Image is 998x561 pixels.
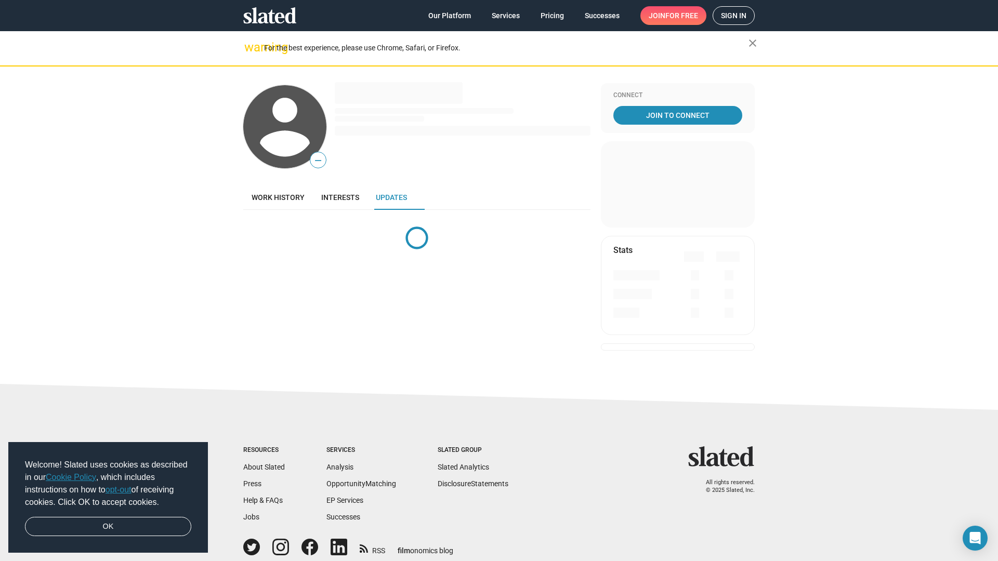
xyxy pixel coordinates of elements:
[8,442,208,553] div: cookieconsent
[243,463,285,471] a: About Slated
[243,513,259,521] a: Jobs
[243,185,313,210] a: Work history
[613,106,742,125] a: Join To Connect
[326,513,360,521] a: Successes
[649,6,698,25] span: Join
[326,496,363,504] a: EP Services
[483,6,528,25] a: Services
[243,446,285,455] div: Resources
[665,6,698,25] span: for free
[106,485,132,494] a: opt-out
[713,6,755,25] a: Sign in
[613,245,633,256] mat-card-title: Stats
[541,6,564,25] span: Pricing
[243,479,261,488] a: Press
[492,6,520,25] span: Services
[244,41,257,54] mat-icon: warning
[376,193,407,202] span: Updates
[585,6,620,25] span: Successes
[398,538,453,556] a: filmonomics blog
[25,459,191,509] span: Welcome! Slated uses cookies as described in our , which includes instructions on how to of recei...
[264,41,748,55] div: For the best experience, please use Chrome, Safari, or Firefox.
[438,463,489,471] a: Slated Analytics
[326,479,396,488] a: OpportunityMatching
[326,446,396,455] div: Services
[428,6,471,25] span: Our Platform
[438,446,508,455] div: Slated Group
[963,526,988,551] div: Open Intercom Messenger
[46,473,96,482] a: Cookie Policy
[252,193,305,202] span: Work history
[398,546,410,555] span: film
[360,540,385,556] a: RSS
[746,37,759,49] mat-icon: close
[721,7,746,24] span: Sign in
[243,496,283,504] a: Help & FAQs
[326,463,353,471] a: Analysis
[613,91,742,100] div: Connect
[25,517,191,537] a: dismiss cookie message
[367,185,415,210] a: Updates
[313,185,367,210] a: Interests
[576,6,628,25] a: Successes
[438,479,508,488] a: DisclosureStatements
[532,6,572,25] a: Pricing
[321,193,359,202] span: Interests
[420,6,479,25] a: Our Platform
[310,154,326,167] span: —
[640,6,706,25] a: Joinfor free
[615,106,740,125] span: Join To Connect
[695,479,755,494] p: All rights reserved. © 2025 Slated, Inc.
